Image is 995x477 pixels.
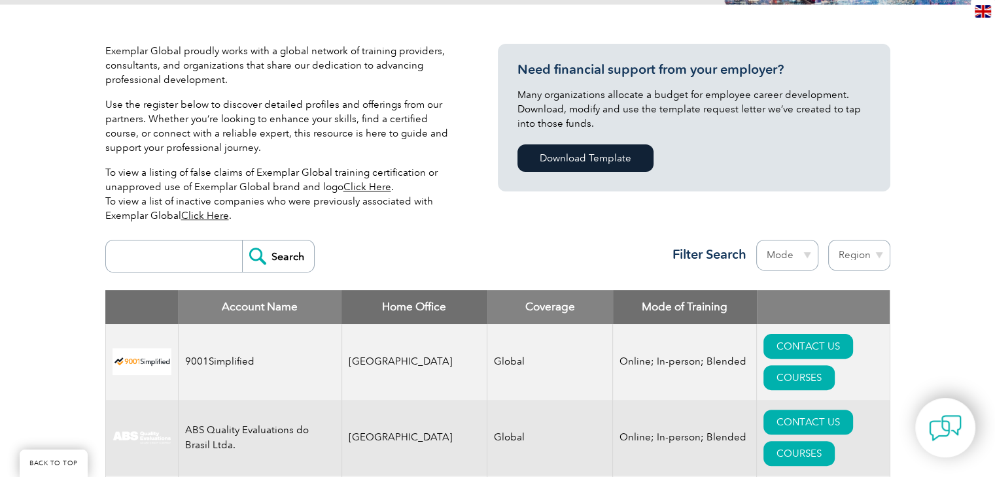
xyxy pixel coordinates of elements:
p: Exemplar Global proudly works with a global network of training providers, consultants, and organ... [105,44,459,87]
a: COURSES [763,441,835,466]
td: Global [487,400,613,476]
a: BACK TO TOP [20,450,88,477]
img: c92924ac-d9bc-ea11-a814-000d3a79823d-logo.jpg [113,431,171,445]
td: Online; In-person; Blended [613,400,757,476]
a: CONTACT US [763,410,853,435]
img: contact-chat.png [929,412,962,444]
td: [GEOGRAPHIC_DATA] [341,324,487,400]
a: CONTACT US [763,334,853,359]
td: 9001Simplified [178,324,341,400]
p: Many organizations allocate a budget for employee career development. Download, modify and use th... [517,88,871,131]
a: Download Template [517,144,654,172]
td: Global [487,324,613,400]
input: Search [242,240,314,272]
th: Coverage: activate to sort column ascending [487,290,613,324]
td: [GEOGRAPHIC_DATA] [341,400,487,476]
td: Online; In-person; Blended [613,324,757,400]
img: en [975,5,991,18]
a: Click Here [181,210,229,222]
img: 37c9c059-616f-eb11-a812-002248153038-logo.png [113,348,171,375]
th: Account Name: activate to sort column descending [178,290,341,324]
th: Mode of Training: activate to sort column ascending [613,290,757,324]
p: Use the register below to discover detailed profiles and offerings from our partners. Whether you... [105,97,459,155]
h3: Filter Search [665,246,746,263]
a: Click Here [343,181,391,193]
td: ABS Quality Evaluations do Brasil Ltda. [178,400,341,476]
th: : activate to sort column ascending [757,290,890,324]
h3: Need financial support from your employer? [517,61,871,78]
th: Home Office: activate to sort column ascending [341,290,487,324]
a: COURSES [763,365,835,390]
p: To view a listing of false claims of Exemplar Global training certification or unapproved use of ... [105,165,459,223]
